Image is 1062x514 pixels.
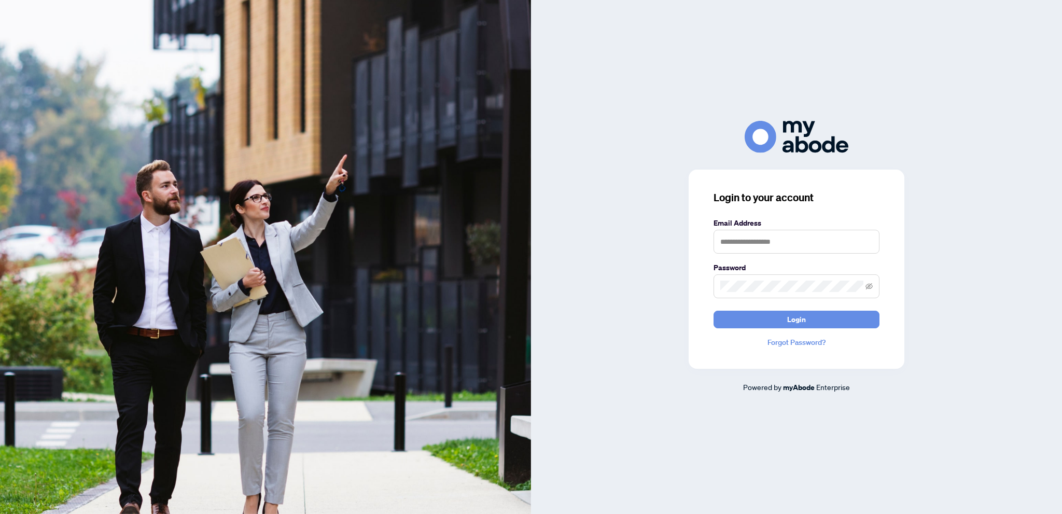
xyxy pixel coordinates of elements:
[714,337,879,348] a: Forgot Password?
[745,121,848,152] img: ma-logo
[787,311,806,328] span: Login
[714,262,879,273] label: Password
[714,190,879,205] h3: Login to your account
[865,283,873,290] span: eye-invisible
[816,382,850,392] span: Enterprise
[714,217,879,229] label: Email Address
[714,311,879,328] button: Login
[743,382,781,392] span: Powered by
[783,382,815,393] a: myAbode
